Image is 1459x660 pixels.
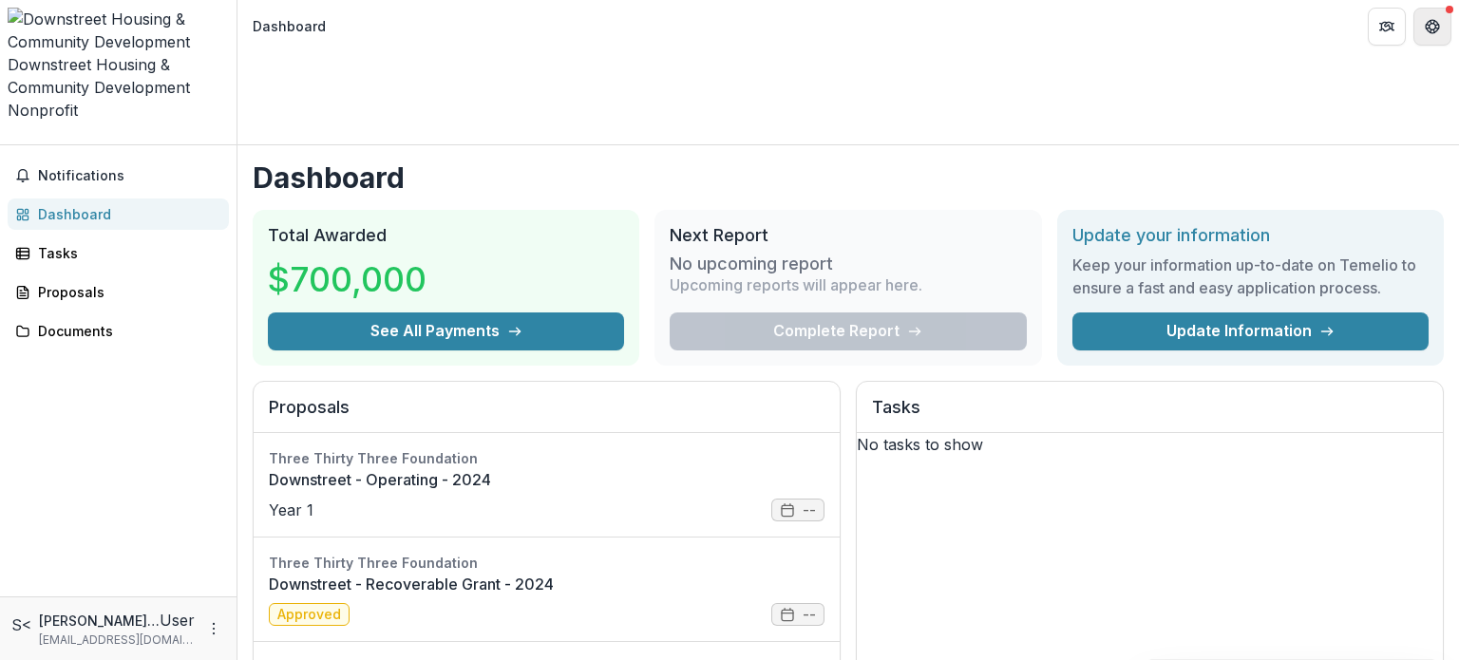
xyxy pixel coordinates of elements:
h2: Tasks [872,397,1428,433]
div: Proposals [38,282,214,302]
a: Downstreet - Recoverable Grant - 2024 [269,573,824,595]
p: Upcoming reports will appear here. [670,273,922,296]
h2: Proposals [269,397,824,433]
h1: Dashboard [253,160,1444,195]
a: Proposals [8,276,229,308]
h3: Keep your information up-to-date on Temelio to ensure a fast and easy application process. [1072,254,1429,299]
div: Dashboard [38,204,214,224]
h3: $700,000 [268,254,426,305]
div: Sarah Madru <smadru@downstreet.org> [11,613,31,636]
button: Get Help [1413,8,1451,46]
div: Tasks [38,243,214,263]
a: Update Information [1072,312,1429,350]
nav: breadcrumb [245,12,333,40]
p: No tasks to show [857,433,1443,456]
div: Downstreet Housing & Community Development [8,53,229,99]
div: Documents [38,321,214,341]
img: Downstreet Housing & Community Development [8,8,229,53]
button: Partners [1368,8,1406,46]
h2: Update your information [1072,225,1429,246]
h2: Total Awarded [268,225,624,246]
span: Notifications [38,168,221,184]
button: Notifications [8,160,229,191]
div: Dashboard [253,16,326,36]
a: Tasks [8,237,229,269]
button: See All Payments [268,312,624,350]
p: User [160,609,195,632]
h2: Next Report [670,225,1026,246]
button: More [202,617,225,640]
p: [EMAIL_ADDRESS][DOMAIN_NAME] [39,632,195,649]
a: Dashboard [8,198,229,230]
p: [PERSON_NAME] <[EMAIL_ADDRESS][DOMAIN_NAME]> [39,611,160,631]
a: Documents [8,315,229,347]
h3: No upcoming report [670,254,833,274]
span: Nonprofit [8,101,78,120]
a: Downstreet - Operating - 2024 [269,468,824,491]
